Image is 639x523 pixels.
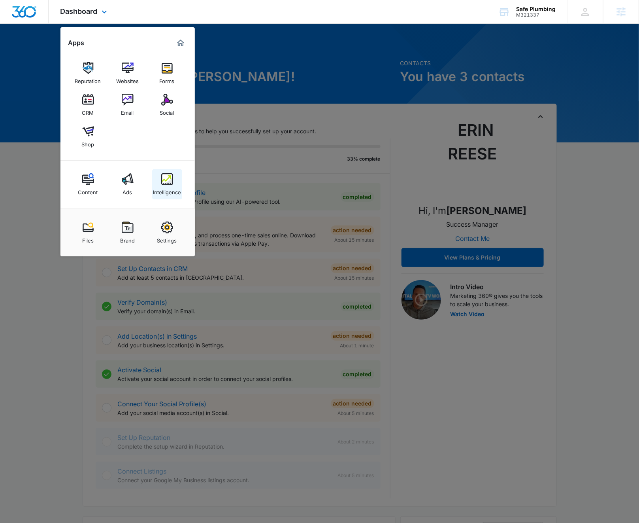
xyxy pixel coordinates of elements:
a: Content [73,169,103,199]
div: Shop [82,137,94,148]
div: Settings [157,233,177,244]
div: account name [516,6,556,12]
a: Email [113,90,143,120]
div: CRM [82,106,94,116]
div: account id [516,12,556,18]
a: Social [152,90,182,120]
h2: Apps [68,39,85,47]
a: Settings [152,218,182,248]
a: Reputation [73,58,103,88]
div: Websites [116,74,139,84]
div: Social [160,106,174,116]
a: Websites [113,58,143,88]
div: Email [121,106,134,116]
a: Files [73,218,103,248]
div: Files [82,233,94,244]
span: Dashboard [60,7,98,15]
div: Brand [120,233,135,244]
div: Ads [123,185,132,195]
div: Forms [160,74,175,84]
a: Intelligence [152,169,182,199]
a: Shop [73,121,103,152]
div: Reputation [75,74,101,84]
a: Forms [152,58,182,88]
div: Content [78,185,98,195]
a: Marketing 360® Dashboard [174,37,187,49]
a: Brand [113,218,143,248]
a: CRM [73,90,103,120]
a: Ads [113,169,143,199]
div: Intelligence [153,185,181,195]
